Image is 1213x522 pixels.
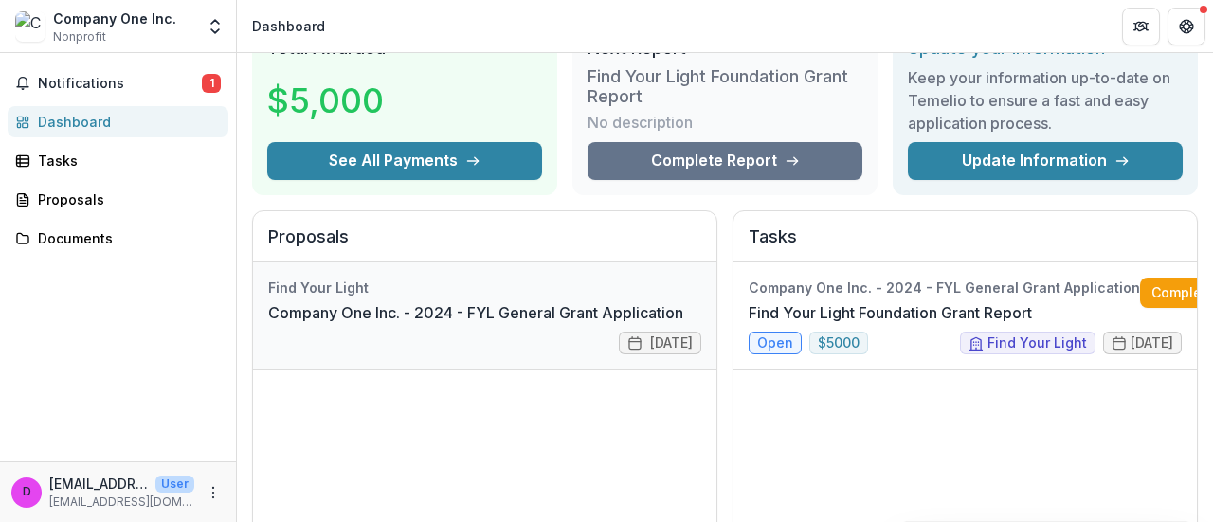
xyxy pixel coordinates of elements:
button: Open entity switcher [202,8,228,45]
div: Documents [38,228,213,248]
a: Proposals [8,184,228,215]
p: User [155,476,194,493]
button: Notifications1 [8,68,228,99]
img: Company One Inc. [15,11,45,42]
a: Dashboard [8,106,228,137]
h3: Find Your Light Foundation Grant Report [588,66,862,107]
h3: Keep your information up-to-date on Temelio to ensure a fast and easy application process. [908,66,1183,135]
h2: Tasks [749,226,1182,262]
div: Company One Inc. [53,9,176,28]
a: Find Your Light Foundation Grant Report [749,301,1032,324]
div: Dashboard [252,16,325,36]
button: See All Payments [267,142,542,180]
a: Tasks [8,145,228,176]
nav: breadcrumb [244,12,333,40]
h3: $5,000 [267,75,409,126]
div: development@companyone.org [23,486,31,498]
a: Update Information [908,142,1183,180]
div: Proposals [38,189,213,209]
a: Documents [8,223,228,254]
button: Get Help [1168,8,1205,45]
div: Dashboard [38,112,213,132]
a: Complete Report [588,142,862,180]
div: Tasks [38,151,213,171]
span: 1 [202,74,221,93]
span: Notifications [38,76,202,92]
h2: Proposals [268,226,701,262]
p: [EMAIL_ADDRESS][DOMAIN_NAME] [49,494,194,511]
a: Company One Inc. - 2024 - FYL General Grant Application [268,301,683,324]
span: Nonprofit [53,28,106,45]
p: No description [588,111,693,134]
p: [EMAIL_ADDRESS][DOMAIN_NAME] [49,474,148,494]
button: Partners [1122,8,1160,45]
button: More [202,481,225,504]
